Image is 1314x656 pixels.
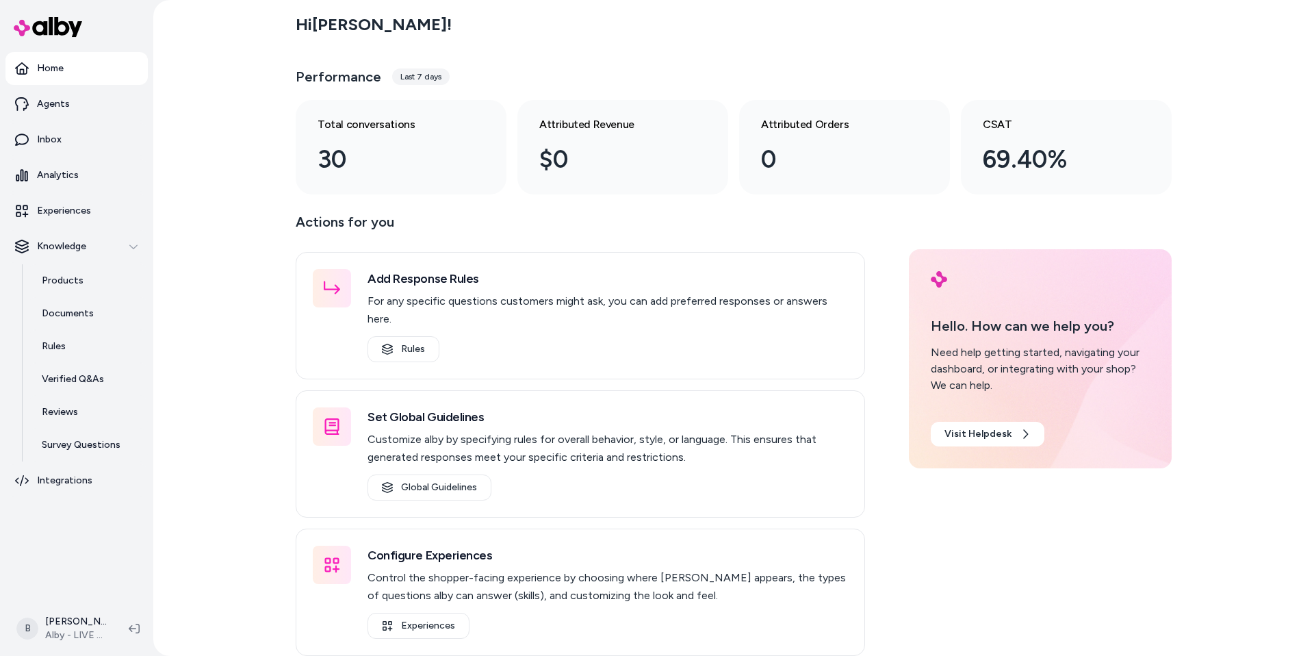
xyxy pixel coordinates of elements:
h3: Performance [296,67,381,86]
a: Home [5,52,148,85]
img: alby Logo [931,271,947,288]
p: Reviews [42,405,78,419]
a: Attributed Revenue $0 [517,100,728,194]
h3: Add Response Rules [368,269,848,288]
p: [PERSON_NAME] [45,615,107,629]
div: Need help getting started, navigating your dashboard, or integrating with your shop? We can help. [931,344,1150,394]
p: Experiences [37,204,91,218]
p: Survey Questions [42,438,120,452]
h3: Attributed Revenue [539,116,684,133]
a: Rules [368,336,439,362]
h2: Hi [PERSON_NAME] ! [296,14,452,35]
a: Verified Q&As [28,363,148,396]
a: Analytics [5,159,148,192]
a: Agents [5,88,148,121]
p: Control the shopper-facing experience by choosing where [PERSON_NAME] appears, the types of quest... [368,569,848,605]
p: Inbox [37,133,62,147]
p: Agents [37,97,70,111]
p: Documents [42,307,94,320]
span: Alby - LIVE on [DOMAIN_NAME] [45,629,107,642]
a: Products [28,264,148,297]
a: Survey Questions [28,429,148,462]
a: Total conversations 30 [296,100,506,194]
button: B[PERSON_NAME]Alby - LIVE on [DOMAIN_NAME] [8,607,118,651]
p: For any specific questions customers might ask, you can add preferred responses or answers here. [368,292,848,328]
a: Experiences [368,613,469,639]
div: 69.40% [983,141,1128,178]
p: Rules [42,340,66,353]
p: Products [42,274,83,288]
h3: CSAT [983,116,1128,133]
p: Integrations [37,474,92,488]
a: Inbox [5,123,148,156]
h3: Attributed Orders [761,116,906,133]
div: 0 [761,141,906,178]
a: Experiences [5,194,148,227]
button: Knowledge [5,230,148,263]
a: Integrations [5,464,148,497]
div: $0 [539,141,684,178]
p: Hello. How can we help you? [931,316,1150,336]
a: Visit Helpdesk [931,422,1044,446]
a: Rules [28,330,148,363]
h3: Configure Experiences [368,546,848,565]
div: 30 [318,141,463,178]
a: Documents [28,297,148,330]
p: Analytics [37,168,79,182]
span: B [16,618,38,640]
a: Attributed Orders 0 [739,100,950,194]
h3: Set Global Guidelines [368,407,848,427]
img: alby Logo [14,17,82,37]
p: Customize alby by specifying rules for overall behavior, style, or language. This ensures that ge... [368,431,848,466]
h3: Total conversations [318,116,463,133]
p: Knowledge [37,240,86,253]
p: Verified Q&As [42,373,104,386]
a: Reviews [28,396,148,429]
a: CSAT 69.40% [961,100,1172,194]
a: Global Guidelines [368,475,491,501]
div: Last 7 days [392,68,450,85]
p: Home [37,62,64,75]
p: Actions for you [296,211,865,244]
